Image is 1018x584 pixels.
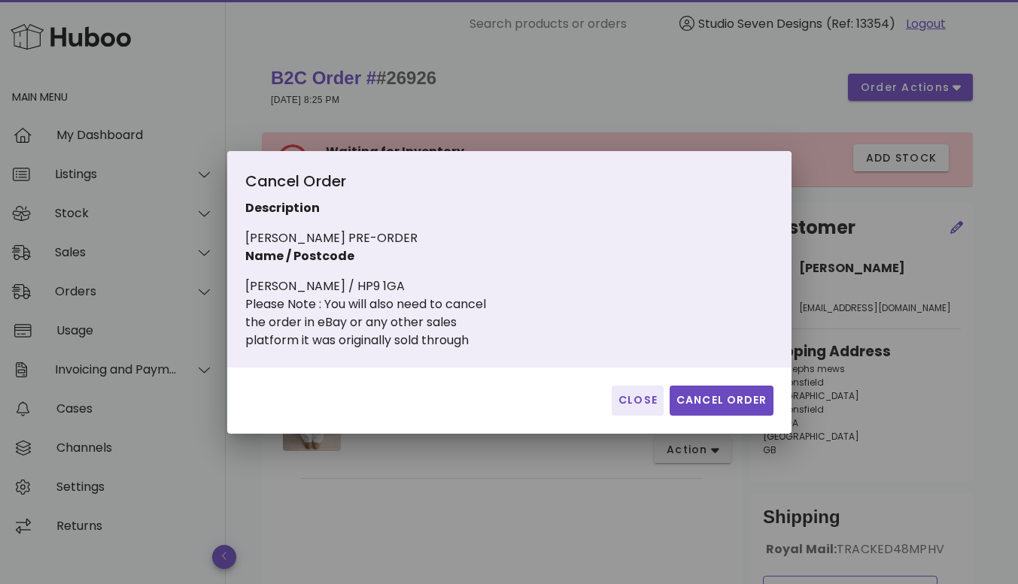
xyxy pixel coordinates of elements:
p: Description [245,199,583,217]
div: Please Note : You will also need to cancel the order in eBay or any other sales platform it was o... [245,295,583,349]
div: [PERSON_NAME] PRE-ORDER [PERSON_NAME] / HP9 1GA [245,169,583,349]
span: Cancel Order [676,392,767,408]
span: Close [618,392,658,408]
button: Close [612,386,664,416]
p: Name / Postcode [245,247,583,265]
div: Cancel Order [245,169,583,199]
button: Cancel Order [670,386,773,416]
